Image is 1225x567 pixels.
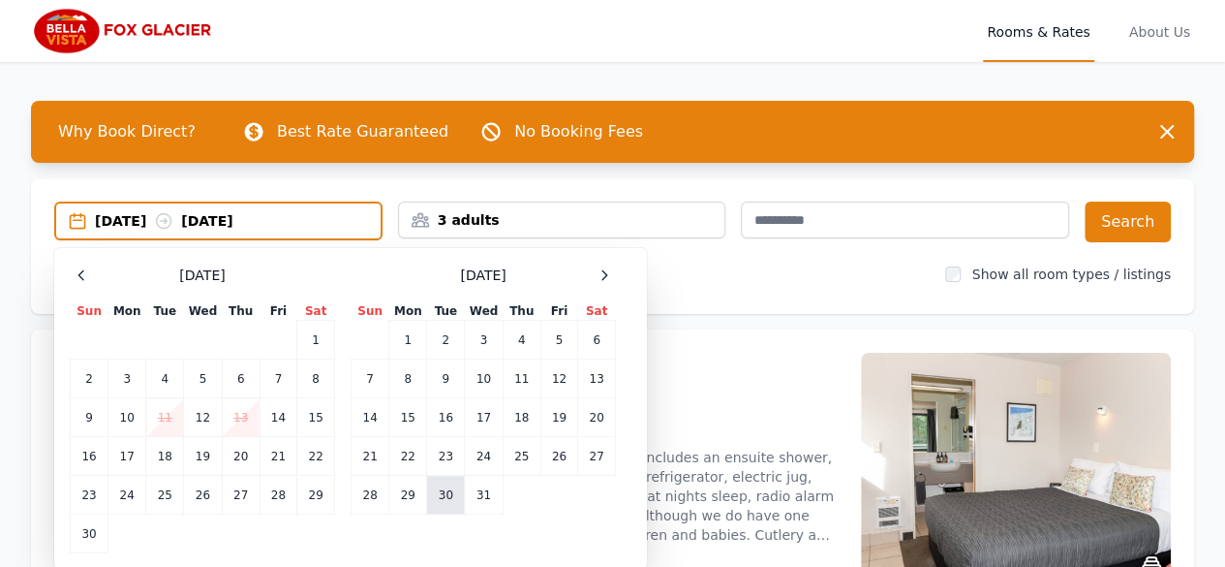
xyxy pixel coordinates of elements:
td: 19 [184,437,222,476]
td: 2 [71,360,108,398]
td: 5 [540,321,577,360]
td: 4 [146,360,184,398]
td: 22 [389,437,427,476]
td: 14 [352,398,389,437]
td: 27 [222,476,260,515]
td: 22 [297,437,335,476]
div: [DATE] [DATE] [95,211,381,231]
td: 15 [389,398,427,437]
th: Mon [108,302,146,321]
td: 26 [184,476,222,515]
td: 7 [260,360,296,398]
th: Sat [578,302,616,321]
td: 3 [465,321,503,360]
td: 19 [540,398,577,437]
span: [DATE] [460,266,505,285]
td: 31 [465,476,503,515]
span: Why Book Direct? [43,112,211,151]
td: 17 [465,398,503,437]
td: 18 [503,398,540,437]
td: 8 [389,360,427,398]
th: Tue [146,302,184,321]
th: Fri [540,302,577,321]
p: Best Rate Guaranteed [277,120,448,143]
th: Sun [71,302,108,321]
td: 13 [222,398,260,437]
img: Bella Vista Fox Glacier [31,8,217,54]
th: Tue [427,302,465,321]
td: 14 [260,398,296,437]
td: 15 [297,398,335,437]
td: 25 [503,437,540,476]
td: 23 [71,476,108,515]
td: 20 [222,437,260,476]
td: 3 [108,360,146,398]
label: Show all room types / listings [972,267,1171,282]
td: 26 [540,437,577,476]
td: 29 [297,476,335,515]
td: 7 [352,360,389,398]
td: 4 [503,321,540,360]
td: 25 [146,476,184,515]
td: 8 [297,360,335,398]
td: 17 [108,437,146,476]
td: 16 [427,398,465,437]
th: Thu [503,302,540,321]
td: 24 [465,437,503,476]
td: 9 [427,360,465,398]
p: No Booking Fees [514,120,643,143]
td: 28 [260,476,296,515]
td: 23 [427,437,465,476]
th: Wed [184,302,222,321]
td: 29 [389,476,427,515]
td: 30 [427,476,465,515]
td: 12 [540,360,577,398]
th: Fri [260,302,296,321]
td: 21 [260,437,296,476]
th: Sat [297,302,335,321]
td: 30 [71,515,108,553]
th: Wed [465,302,503,321]
div: 3 adults [399,210,725,230]
td: 12 [184,398,222,437]
th: Mon [389,302,427,321]
td: 6 [578,321,616,360]
td: 11 [503,360,540,398]
td: 5 [184,360,222,398]
td: 11 [146,398,184,437]
button: Search [1085,202,1171,242]
td: 9 [71,398,108,437]
td: 21 [352,437,389,476]
td: 18 [146,437,184,476]
td: 6 [222,360,260,398]
td: 28 [352,476,389,515]
th: Thu [222,302,260,321]
td: 10 [465,360,503,398]
span: [DATE] [179,266,225,285]
td: 20 [578,398,616,437]
td: 24 [108,476,146,515]
td: 1 [297,321,335,360]
td: 1 [389,321,427,360]
td: 10 [108,398,146,437]
td: 27 [578,437,616,476]
td: 2 [427,321,465,360]
td: 13 [578,360,616,398]
td: 16 [71,437,108,476]
th: Sun [352,302,389,321]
